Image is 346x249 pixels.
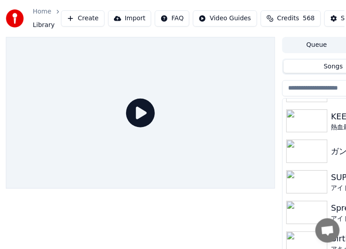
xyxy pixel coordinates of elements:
[261,10,321,27] button: Credits568
[61,10,105,27] button: Create
[6,9,24,27] img: youka
[315,218,340,243] a: チャットを開く
[33,7,61,30] nav: breadcrumb
[108,10,151,27] button: Import
[155,10,189,27] button: FAQ
[193,10,257,27] button: Video Guides
[33,7,51,16] a: Home
[303,14,315,23] span: 568
[33,21,55,30] span: Library
[277,14,299,23] span: Credits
